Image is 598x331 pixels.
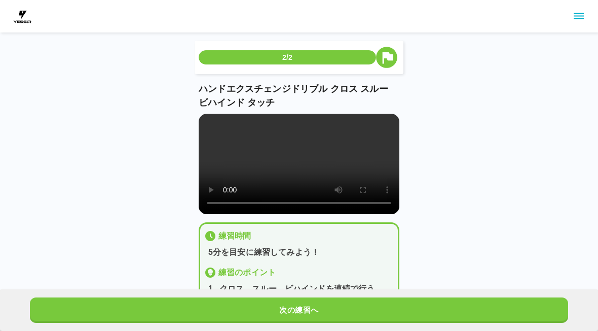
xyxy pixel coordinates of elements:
p: 5分を目安に練習してみよう！ [208,246,394,258]
button: sidemenu [570,8,587,25]
img: dummy [12,6,32,26]
p: クロス、スルー、ビハインドを連続で行う。 [219,283,383,295]
p: 2/2 [282,52,292,62]
p: ハンドエクスチェンジドリブル クロス スルー ビハインド タッチ [199,82,399,110]
p: 1 . [208,283,215,295]
button: 次の練習へ [30,297,568,323]
p: 練習のポイント [218,267,276,279]
p: 練習時間 [218,230,251,242]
